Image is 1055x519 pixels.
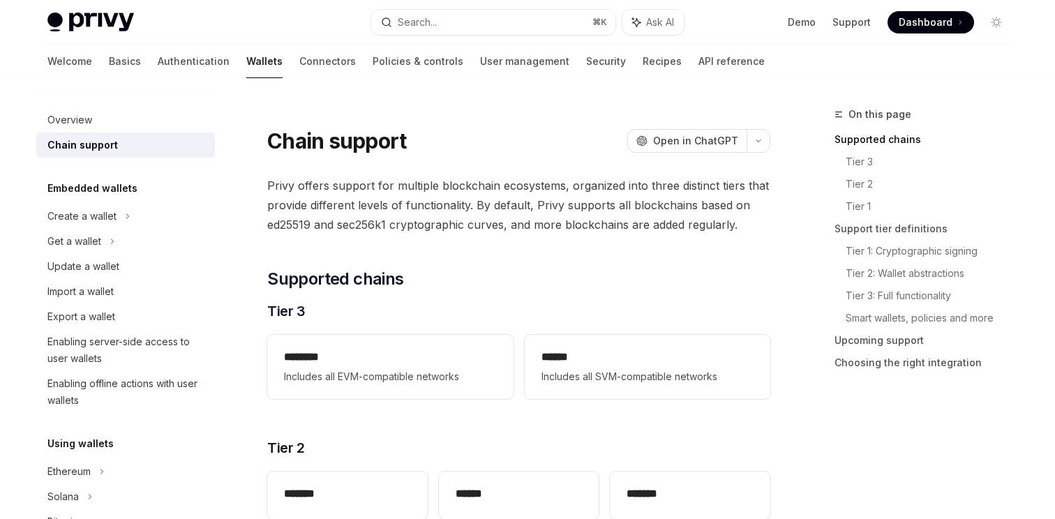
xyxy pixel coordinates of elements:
a: Dashboard [888,11,974,33]
span: On this page [848,106,911,123]
span: Includes all EVM-compatible networks [284,368,496,385]
a: Tier 1 [846,195,1019,218]
a: Import a wallet [36,279,215,304]
span: Tier 3 [267,301,305,321]
img: light logo [47,13,134,32]
a: Upcoming support [835,329,1019,352]
a: Tier 3: Full functionality [846,285,1019,307]
div: Export a wallet [47,308,115,325]
button: Ask AI [622,10,684,35]
div: Enabling server-side access to user wallets [47,333,207,367]
a: Support [832,15,871,29]
span: Ask AI [646,15,674,29]
span: Includes all SVM-compatible networks [541,368,754,385]
span: Dashboard [899,15,952,29]
a: Recipes [643,45,682,78]
a: Connectors [299,45,356,78]
a: Basics [109,45,141,78]
span: Open in ChatGPT [653,134,738,148]
a: Overview [36,107,215,133]
a: API reference [698,45,765,78]
a: Security [586,45,626,78]
button: Search...⌘K [371,10,615,35]
a: Enabling offline actions with user wallets [36,371,215,413]
div: Enabling offline actions with user wallets [47,375,207,409]
div: Import a wallet [47,283,114,300]
a: Tier 2: Wallet abstractions [846,262,1019,285]
a: Support tier definitions [835,218,1019,240]
span: ⌘ K [592,17,607,28]
a: Supported chains [835,128,1019,151]
a: Chain support [36,133,215,158]
span: Supported chains [267,268,403,290]
a: Export a wallet [36,304,215,329]
a: Smart wallets, policies and more [846,307,1019,329]
div: Ethereum [47,463,91,480]
button: Toggle dark mode [985,11,1008,33]
a: Tier 2 [846,173,1019,195]
div: Overview [47,112,92,128]
span: Privy offers support for multiple blockchain ecosystems, organized into three distinct tiers that... [267,176,770,234]
a: Welcome [47,45,92,78]
span: Tier 2 [267,438,304,458]
a: Choosing the right integration [835,352,1019,374]
a: Update a wallet [36,254,215,279]
div: Update a wallet [47,258,119,275]
div: Chain support [47,137,118,153]
a: Wallets [246,45,283,78]
h5: Using wallets [47,435,114,452]
a: Policies & controls [373,45,463,78]
a: Enabling server-side access to user wallets [36,329,215,371]
a: **** *Includes all SVM-compatible networks [525,335,770,399]
a: User management [480,45,569,78]
a: Authentication [158,45,230,78]
button: Open in ChatGPT [627,129,747,153]
a: Tier 3 [846,151,1019,173]
a: Tier 1: Cryptographic signing [846,240,1019,262]
div: Solana [47,488,79,505]
h1: Chain support [267,128,406,153]
div: Create a wallet [47,208,117,225]
div: Get a wallet [47,233,101,250]
div: Search... [398,14,437,31]
a: Demo [788,15,816,29]
a: **** ***Includes all EVM-compatible networks [267,335,513,399]
h5: Embedded wallets [47,180,137,197]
